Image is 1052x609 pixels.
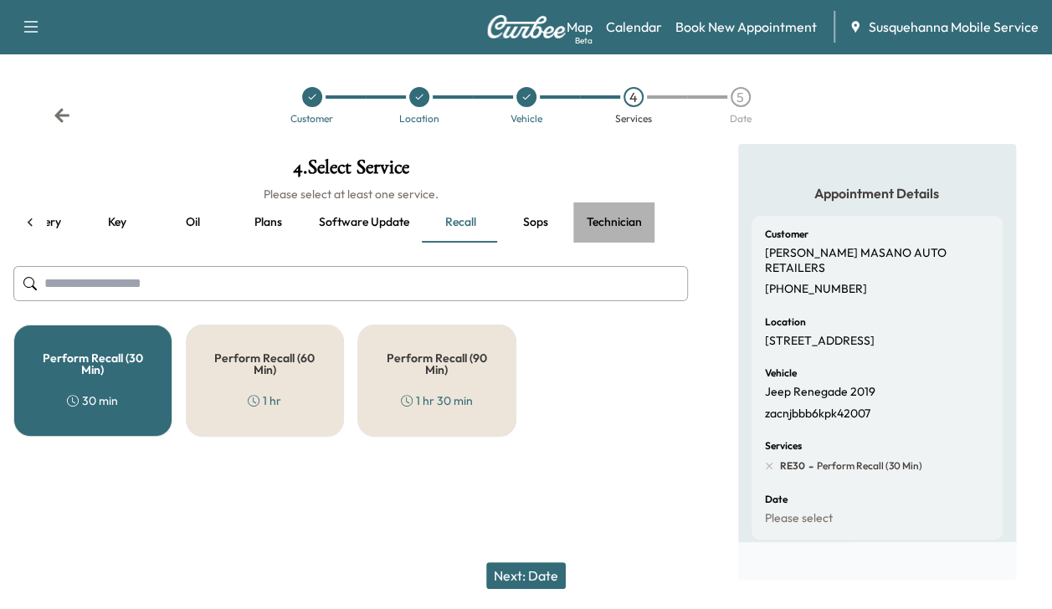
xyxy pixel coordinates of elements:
[155,202,230,243] button: Oil
[567,17,593,37] a: MapBeta
[80,202,155,243] button: Key
[765,246,989,275] p: [PERSON_NAME] MASANO AUTO RETAILERS
[248,392,281,409] div: 1 hr
[213,352,317,376] h5: Perform Recall (60 Min)
[606,17,662,37] a: Calendar
[13,157,688,186] h1: 4 . Select Service
[624,87,644,107] div: 4
[615,114,652,124] div: Services
[41,352,145,376] h5: Perform Recall (30 Min)
[13,186,688,202] h6: Please select at least one service.
[765,494,788,504] h6: Date
[765,317,806,327] h6: Location
[752,184,1003,202] h5: Appointment Details
[575,34,593,47] div: Beta
[731,87,751,107] div: 5
[486,562,566,589] button: Next: Date
[730,114,752,124] div: Date
[780,459,805,473] span: RE30
[54,107,70,124] div: Back
[290,114,333,124] div: Customer
[486,15,567,38] img: Curbee Logo
[765,334,875,349] p: [STREET_ADDRESS]
[511,114,542,124] div: Vehicle
[765,368,797,378] h6: Vehicle
[765,385,875,400] p: Jeep Renegade 2019
[401,392,473,409] div: 1 hr 30 min
[765,407,870,422] p: zacnjbbb6kpk42007
[385,352,489,376] h5: Perform Recall (90 Min)
[869,17,1039,37] span: Susquehanna Mobile Service
[305,202,423,243] button: Software update
[805,458,813,474] span: -
[498,202,573,243] button: Sops
[423,202,498,243] button: Recall
[765,441,802,451] h6: Services
[765,282,867,297] p: [PHONE_NUMBER]
[230,202,305,243] button: Plans
[67,392,118,409] div: 30 min
[399,114,439,124] div: Location
[573,202,655,243] button: Technician
[675,17,817,37] a: Book New Appointment
[813,459,922,473] span: Perform Recall (30 Min)
[765,511,833,526] p: Please select
[765,229,808,239] h6: Customer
